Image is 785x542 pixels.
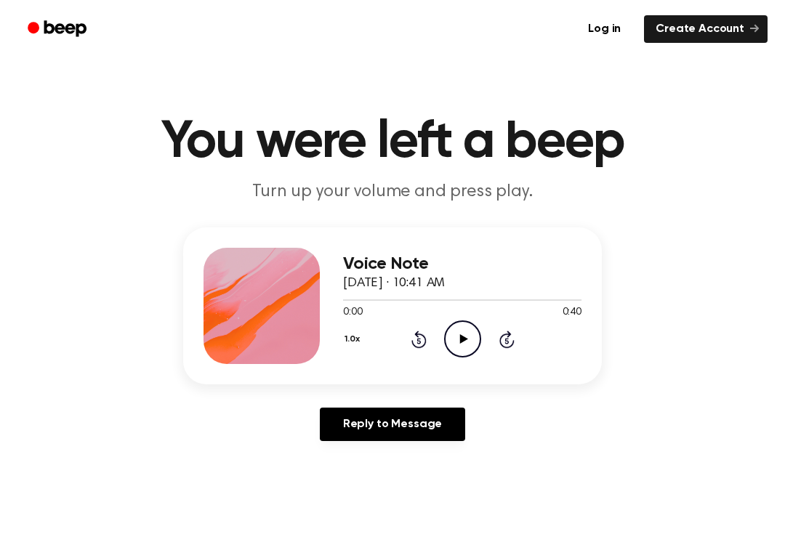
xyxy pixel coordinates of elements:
[563,305,581,320] span: 0:40
[573,12,635,46] a: Log in
[113,180,672,204] p: Turn up your volume and press play.
[320,408,465,441] a: Reply to Message
[343,254,581,274] h3: Voice Note
[343,327,365,352] button: 1.0x
[343,277,445,290] span: [DATE] · 10:41 AM
[20,116,765,169] h1: You were left a beep
[343,305,362,320] span: 0:00
[17,15,100,44] a: Beep
[644,15,768,43] a: Create Account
